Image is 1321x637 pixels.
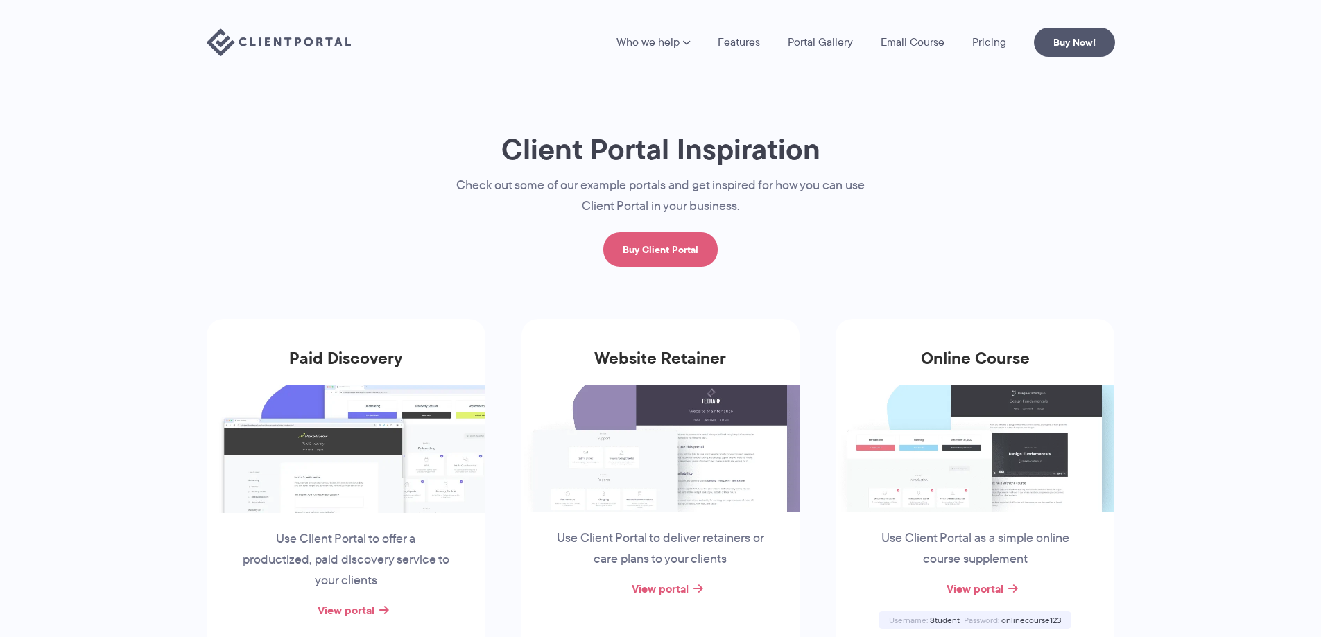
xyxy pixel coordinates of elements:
[521,349,800,385] h3: Website Retainer
[429,175,893,217] p: Check out some of our example portals and get inspired for how you can use Client Portal in your ...
[1034,28,1115,57] a: Buy Now!
[947,580,1003,597] a: View portal
[964,614,999,626] span: Password
[836,349,1114,385] h3: Online Course
[870,528,1080,570] p: Use Client Portal as a simple online course supplement
[972,37,1006,48] a: Pricing
[718,37,760,48] a: Features
[788,37,853,48] a: Portal Gallery
[603,232,718,267] a: Buy Client Portal
[207,349,485,385] h3: Paid Discovery
[881,37,944,48] a: Email Course
[241,529,451,591] p: Use Client Portal to offer a productized, paid discovery service to your clients
[429,131,893,168] h1: Client Portal Inspiration
[889,614,928,626] span: Username
[632,580,689,597] a: View portal
[318,602,374,618] a: View portal
[555,528,766,570] p: Use Client Portal to deliver retainers or care plans to your clients
[930,614,960,626] span: Student
[616,37,690,48] a: Who we help
[1001,614,1061,626] span: onlinecourse123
